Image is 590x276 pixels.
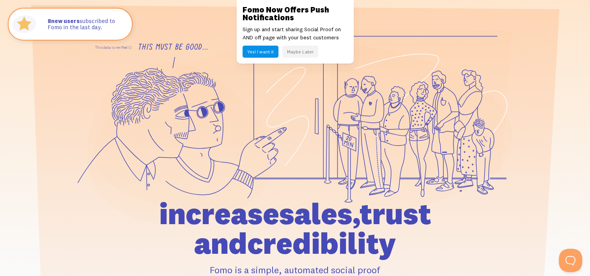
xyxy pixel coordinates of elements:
h1: increase sales, trust and credibility [115,199,476,258]
a: This data is verified ⓘ [95,45,132,50]
img: Fomo [10,10,38,38]
button: Yes! I want it [243,46,278,58]
p: Sign up and start sharing Social Proof on AND off page with your best customers [243,25,348,42]
iframe: Help Scout Beacon - Open [559,249,582,272]
span: 8 [48,18,51,25]
strong: new users [48,17,80,25]
h3: Fomo Now Offers Push Notifications [243,6,348,21]
p: subscribed to Fomo in the last day. [48,18,124,31]
button: Maybe Later [282,46,318,58]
